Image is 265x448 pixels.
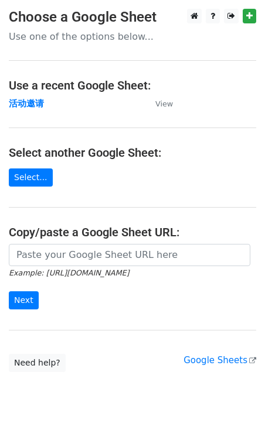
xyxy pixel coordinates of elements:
a: Select... [9,168,53,187]
small: Example: [URL][DOMAIN_NAME] [9,268,129,277]
h4: Use a recent Google Sheet: [9,78,256,92]
a: Google Sheets [184,355,256,366]
a: Need help? [9,354,66,372]
a: 活动邀请 [9,98,44,109]
input: Next [9,291,39,309]
a: View [144,98,173,109]
h4: Select another Google Sheet: [9,146,256,160]
h3: Choose a Google Sheet [9,9,256,26]
input: Paste your Google Sheet URL here [9,244,250,266]
small: View [155,99,173,108]
p: Use one of the options below... [9,30,256,43]
iframe: Chat Widget [206,392,265,448]
h4: Copy/paste a Google Sheet URL: [9,225,256,239]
